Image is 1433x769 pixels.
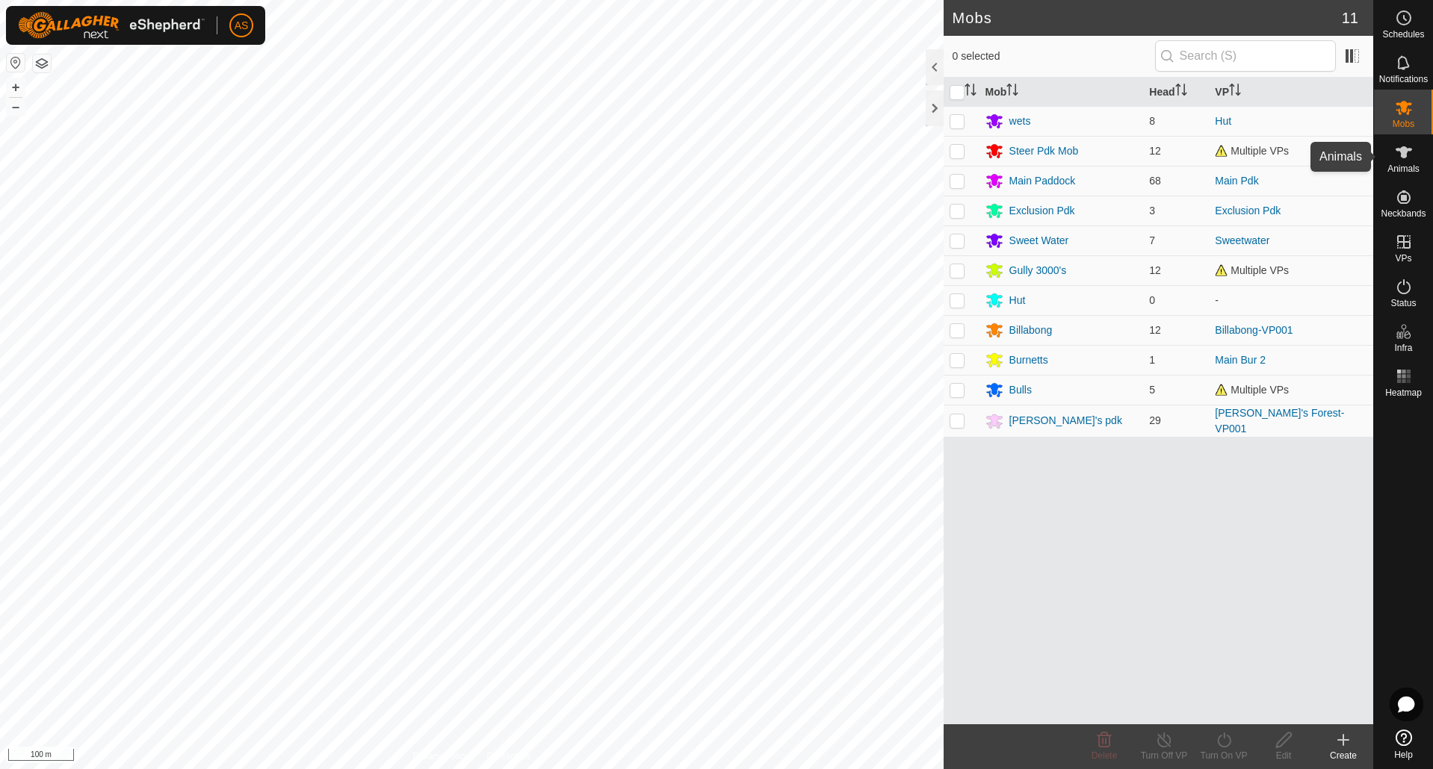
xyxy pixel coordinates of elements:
[1215,175,1258,187] a: Main Pdk
[1009,203,1075,219] div: Exclusion Pdk
[953,9,1342,27] h2: Mobs
[1143,78,1209,107] th: Head
[7,78,25,96] button: +
[412,750,468,763] a: Privacy Policy
[1009,293,1026,308] div: Hut
[1006,86,1018,98] p-sorticon: Activate to sort
[1149,115,1155,127] span: 8
[1149,145,1161,157] span: 12
[1215,234,1269,246] a: Sweetwater
[1342,7,1358,29] span: 11
[1215,407,1344,435] a: [PERSON_NAME]'s Forest-VP001
[1009,233,1069,249] div: Sweet Water
[1149,414,1161,426] span: 29
[33,55,51,72] button: Map Layers
[1215,115,1231,127] a: Hut
[1009,352,1048,368] div: Burnetts
[1382,30,1424,39] span: Schedules
[1149,354,1155,366] span: 1
[1149,264,1161,276] span: 12
[1254,749,1313,762] div: Edit
[1394,343,1412,352] span: Infra
[1390,299,1416,308] span: Status
[1009,413,1122,429] div: [PERSON_NAME]'s pdk
[1215,354,1266,366] a: Main Bur 2
[235,18,249,34] span: AS
[486,750,530,763] a: Contact Us
[1092,750,1118,761] span: Delete
[1313,749,1373,762] div: Create
[1009,263,1067,278] div: Gully 3000's
[1149,234,1155,246] span: 7
[1149,294,1155,306] span: 0
[1393,119,1414,128] span: Mobs
[1009,323,1053,338] div: Billabong
[1149,324,1161,336] span: 12
[1381,209,1426,218] span: Neckbands
[1215,384,1289,396] span: Multiple VPs
[1134,749,1194,762] div: Turn Off VP
[1374,723,1433,765] a: Help
[1385,388,1422,397] span: Heatmap
[1215,145,1289,157] span: Multiple VPs
[7,54,25,72] button: Reset Map
[1194,749,1254,762] div: Turn On VP
[1229,86,1241,98] p-sorticon: Activate to sort
[1379,75,1428,84] span: Notifications
[1394,750,1413,759] span: Help
[1149,384,1155,396] span: 5
[1215,205,1281,217] a: Exclusion Pdk
[1009,143,1079,159] div: Steer Pdk Mob
[1149,205,1155,217] span: 3
[1215,324,1293,336] a: Billabong-VP001
[1009,382,1032,398] div: Bulls
[1209,285,1373,315] td: -
[1009,173,1076,189] div: Main Paddock
[1209,78,1373,107] th: VP
[1149,175,1161,187] span: 68
[7,98,25,116] button: –
[1395,254,1411,263] span: VPs
[953,49,1155,64] span: 0 selected
[1215,264,1289,276] span: Multiple VPs
[979,78,1144,107] th: Mob
[18,12,205,39] img: Gallagher Logo
[1155,40,1336,72] input: Search (S)
[1387,164,1420,173] span: Animals
[1009,113,1031,129] div: wets
[965,86,977,98] p-sorticon: Activate to sort
[1175,86,1187,98] p-sorticon: Activate to sort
